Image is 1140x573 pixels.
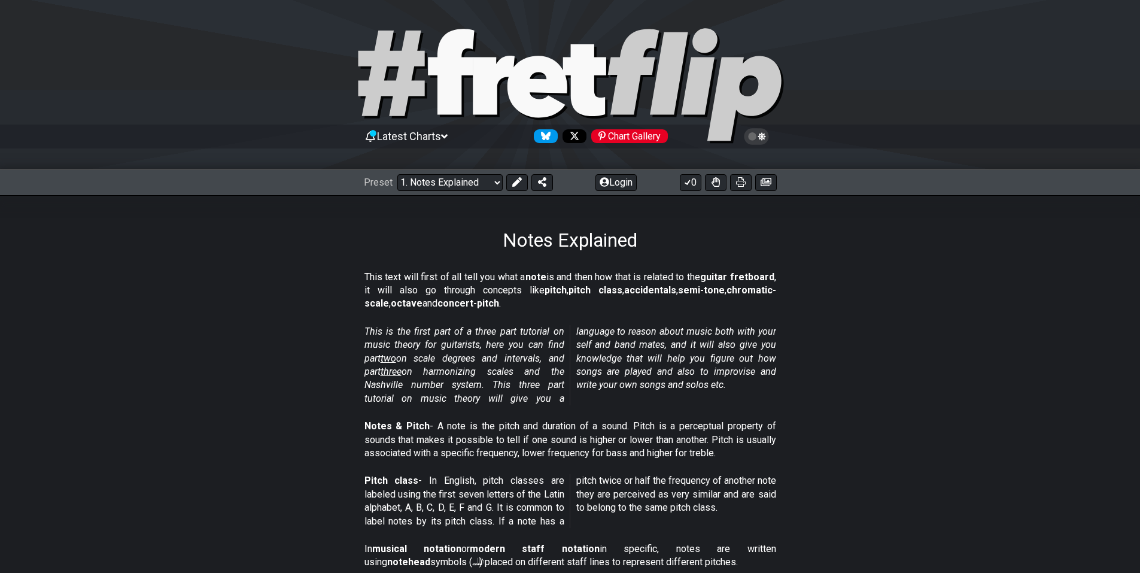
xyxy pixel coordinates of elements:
strong: concert-pitch [437,298,499,309]
p: This text will first of all tell you what a is and then how that is related to the , it will also... [364,271,776,311]
button: Share Preset [531,174,553,191]
strong: notehead [387,556,430,568]
strong: musical notation [372,543,461,554]
p: - In English, pitch classes are labeled using the first seven letters of the Latin alphabet, A, B... [364,474,776,528]
button: Login [595,174,637,191]
select: Preset [397,174,503,191]
strong: pitch [545,284,567,296]
strong: guitar fretboard [700,271,774,283]
a: Follow #fretflip at X [558,129,586,143]
button: Print [730,174,752,191]
span: Preset [364,177,393,188]
div: Chart Gallery [591,129,668,143]
strong: Notes & Pitch [364,420,430,432]
a: #fretflip at Pinterest [586,129,668,143]
p: In or in specific, notes are written using symbols (𝅝 𝅗𝅥 𝅘𝅥 𝅘𝅥𝅮) placed on different staff lines to r... [364,542,776,569]
strong: modern staff notation [470,543,600,554]
span: three [381,366,402,377]
strong: note [525,271,546,283]
span: Toggle light / dark theme [750,131,764,142]
p: - A note is the pitch and duration of a sound. Pitch is a perceptual property of sounds that make... [364,420,776,460]
h1: Notes Explained [503,229,637,251]
strong: Pitch class [364,475,419,486]
button: Create image [755,174,777,191]
em: This is the first part of a three part tutorial on music theory for guitarists, here you can find... [364,326,776,404]
strong: accidentals [624,284,676,296]
button: 0 [680,174,701,191]
span: two [381,353,396,364]
button: Edit Preset [506,174,528,191]
span: Latest Charts [377,130,441,143]
a: Follow #fretflip at Bluesky [529,129,558,143]
strong: pitch class [569,284,622,296]
button: Toggle Dexterity for all fretkits [705,174,726,191]
strong: semi-tone [678,284,725,296]
strong: octave [391,298,422,309]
